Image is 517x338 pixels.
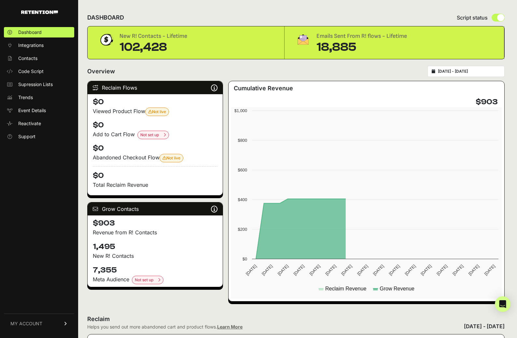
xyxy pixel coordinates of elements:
span: Dashboard [18,29,42,36]
span: Support [18,133,35,140]
img: dollar-coin-05c43ed7efb7bc0c12610022525b4bbbb207c7efeef5aecc26f025e68dcafac9.png [98,32,114,48]
text: [DATE] [276,264,289,276]
h2: Overview [87,67,115,76]
div: New R! Contacts - Lifetime [119,32,187,41]
text: [DATE] [340,264,353,276]
text: [DATE] [324,264,337,276]
div: [DATE] - [DATE] [464,322,505,330]
span: Not live [148,109,166,114]
p: Total Reclaim Revenue [93,181,217,189]
span: Script status [457,14,488,22]
text: $800 [238,138,247,143]
a: Code Script [4,66,74,77]
h2: Reclaim [87,315,243,324]
h4: $0 [93,120,217,130]
text: [DATE] [452,264,464,276]
span: Contacts [18,55,37,62]
text: $400 [238,197,247,202]
span: Trends [18,94,33,101]
text: [DATE] [404,264,416,276]
a: Contacts [4,53,74,64]
text: [DATE] [308,264,321,276]
span: Reactivate [18,120,41,127]
a: Supression Lists [4,79,74,90]
div: Reclaim Flows [88,81,223,94]
h2: DASHBOARD [87,13,124,22]
text: $600 [238,168,247,172]
h4: 7,355 [93,265,217,275]
p: New R! Contacts [93,252,217,260]
text: [DATE] [372,264,384,276]
div: Abandoned Checkout Flow [93,154,217,162]
div: Grow Contacts [88,202,223,215]
div: Open Intercom Messenger [495,296,510,312]
div: Add to Cart Flow [93,130,217,139]
img: fa-envelope-19ae18322b30453b285274b1b8af3d052b27d846a4fbe8435d1a52b978f639a2.png [295,32,311,47]
a: Learn More [217,324,243,330]
h4: $903 [476,97,498,107]
text: Reclaim Revenue [325,286,366,291]
text: [DATE] [420,264,432,276]
h4: $0 [93,143,217,154]
a: Dashboard [4,27,74,37]
text: [DATE] [245,264,258,276]
a: Reactivate [4,118,74,129]
div: Helps you send out more abandoned cart and product flows. [87,324,243,330]
a: MY ACCOUNT [4,314,74,333]
text: [DATE] [483,264,496,276]
a: Event Details [4,105,74,116]
a: Support [4,131,74,142]
img: Retention.com [21,10,58,14]
div: Viewed Product Flow [93,107,217,116]
a: Integrations [4,40,74,51]
text: $200 [238,227,247,232]
span: Integrations [18,42,44,49]
h3: Cumulative Revenue [234,84,293,93]
text: [DATE] [261,264,273,276]
text: $1,000 [234,108,247,113]
div: 102,428 [119,41,187,54]
text: $0 [242,257,247,261]
h4: $0 [93,97,217,107]
p: Revenue from R! Contacts [93,228,217,236]
span: Supression Lists [18,81,53,88]
text: [DATE] [292,264,305,276]
text: [DATE] [467,264,480,276]
a: Trends [4,92,74,103]
text: [DATE] [436,264,448,276]
h4: $0 [93,166,217,181]
text: [DATE] [356,264,369,276]
span: Event Details [18,107,46,114]
span: MY ACCOUNT [10,320,42,327]
div: Meta Audience [93,275,217,284]
text: [DATE] [388,264,400,276]
text: Grow Revenue [380,286,414,291]
div: Emails Sent From R! flows - Lifetime [316,32,407,41]
span: Code Script [18,68,44,75]
div: 18,885 [316,41,407,54]
span: Not live [162,155,180,160]
h4: 1,495 [93,242,217,252]
h4: $903 [93,218,217,228]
